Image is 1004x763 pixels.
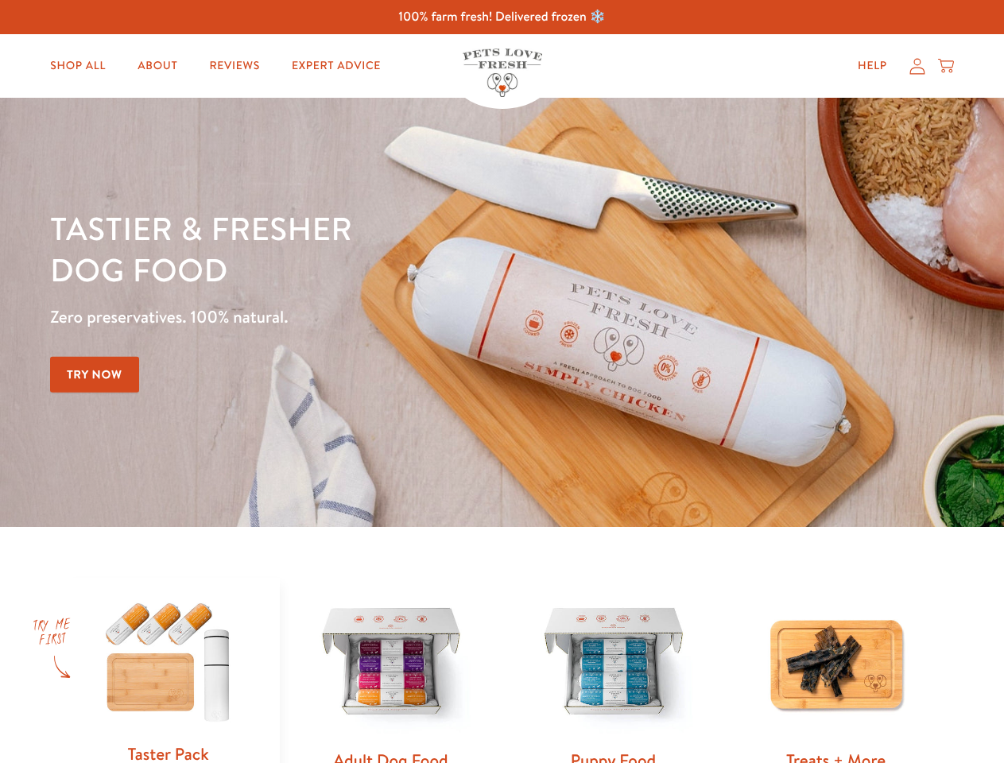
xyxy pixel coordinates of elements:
a: Shop All [37,50,118,82]
a: About [125,50,190,82]
a: Expert Advice [279,50,393,82]
p: Zero preservatives. 100% natural. [50,303,653,331]
h1: Tastier & fresher dog food [50,207,653,290]
img: Pets Love Fresh [463,48,542,97]
a: Try Now [50,357,139,393]
a: Reviews [196,50,272,82]
a: Help [845,50,900,82]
